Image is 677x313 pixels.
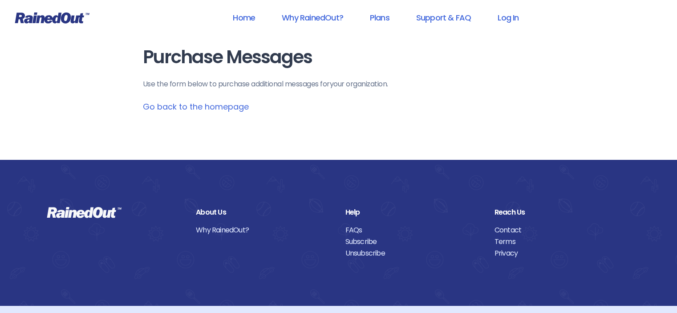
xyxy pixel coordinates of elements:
[345,248,481,259] a: Unsubscribe
[345,207,481,218] div: Help
[495,207,630,218] div: Reach Us
[358,8,401,28] a: Plans
[143,47,535,67] h1: Purchase Messages
[196,207,332,218] div: About Us
[221,8,267,28] a: Home
[486,8,530,28] a: Log In
[495,236,630,248] a: Terms
[270,8,355,28] a: Why RainedOut?
[405,8,482,28] a: Support & FAQ
[143,79,535,89] p: Use the form below to purchase additional messages for your organization .
[345,236,481,248] a: Subscribe
[495,224,630,236] a: Contact
[495,248,630,259] a: Privacy
[345,224,481,236] a: FAQs
[143,101,249,112] a: Go back to the homepage
[196,224,332,236] a: Why RainedOut?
